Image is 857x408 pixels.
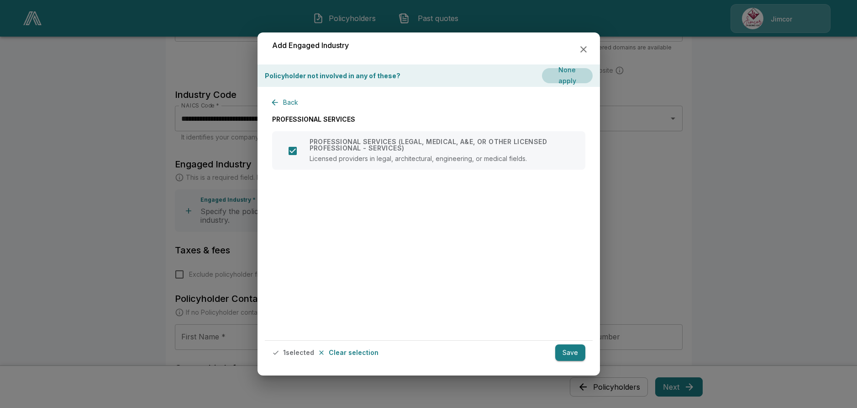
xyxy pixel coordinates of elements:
h6: Add Engaged Industry [272,40,349,52]
p: PROFESSIONAL SERVICES (LEGAL, MEDICAL, A&E, OR OTHER LICENSED PROFESSIONAL - SERVICES) [310,139,574,151]
iframe: Chat Widget [811,364,857,408]
p: 1 selected [283,349,314,356]
p: Clear selection [329,349,379,356]
button: Back [272,94,302,111]
button: Save [555,344,585,361]
button: None apply [542,68,593,83]
p: Licensed providers in legal, architectural, engineering, or medical fields. [310,155,574,162]
p: PROFESSIONAL SERVICES [272,114,585,124]
p: Policyholder not involved in any of these? [265,71,400,81]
